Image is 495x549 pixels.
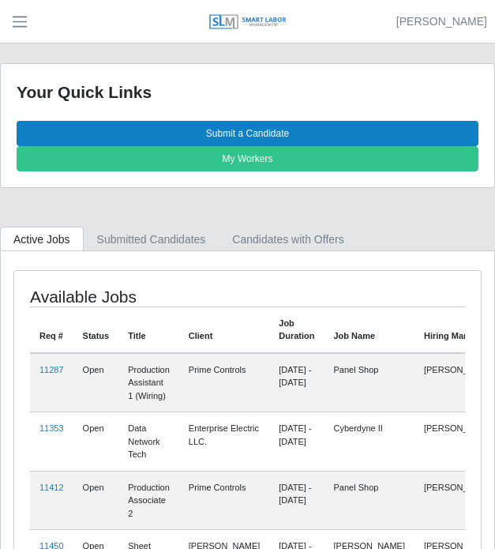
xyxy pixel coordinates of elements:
a: Candidates with Offers [219,227,357,251]
td: Panel Shop [324,471,414,530]
td: Open [73,353,119,412]
td: Prime Controls [179,353,269,412]
a: Submitted Candidates [84,227,219,251]
img: SLM Logo [208,13,287,31]
th: Job Duration [269,306,324,353]
td: Data Network Tech [118,412,179,472]
a: 11287 [39,365,64,374]
th: Status [73,306,119,353]
td: [DATE] - [DATE] [269,471,324,530]
div: Your Quick Links [17,80,478,105]
th: Req # [30,306,73,353]
a: My Workers [17,146,478,171]
td: Open [73,412,119,472]
td: Production Associate 2 [118,471,179,530]
td: [DATE] - [DATE] [269,353,324,412]
th: Job Name [324,306,414,353]
th: Client [179,306,269,353]
a: 11412 [39,483,64,492]
td: Production Assistant 1 (Wiring) [118,353,179,412]
a: Submit a Candidate [17,121,478,146]
th: Title [118,306,179,353]
td: Enterprise Electric LLC. [179,412,269,472]
td: Cyberdyne II [324,412,414,472]
td: Open [73,471,119,530]
a: [PERSON_NAME] [396,13,487,30]
td: Panel Shop [324,353,414,412]
td: [DATE] - [DATE] [269,412,324,472]
td: Prime Controls [179,471,269,530]
h4: Available Jobs [30,287,197,306]
a: 11353 [39,423,64,433]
